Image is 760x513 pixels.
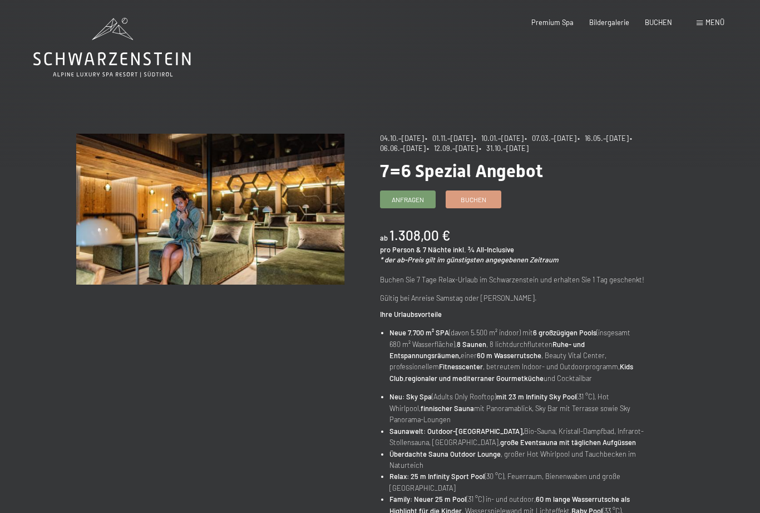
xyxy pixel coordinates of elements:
a: Bildergalerie [589,18,629,27]
strong: Überdachte Sauna Outdoor Lounge [389,450,501,458]
strong: große Eventsauna mit täglichen Aufgüssen [500,438,636,447]
strong: 6 großzügigen Pools [533,328,596,337]
strong: Saunawelt: Outdoor-[GEOGRAPHIC_DATA], [389,427,524,436]
span: 7=6 Spezial Angebot [380,160,543,182]
strong: 60 m Wasserrutsche [477,351,541,360]
span: • 06.06.–[DATE] [380,134,635,153]
span: • 07.03.–[DATE] [525,134,576,143]
span: Buchen [461,195,486,204]
strong: Ruhe- und Entspannungsräumen, [389,340,585,360]
span: • 16.05.–[DATE] [578,134,629,143]
strong: Fitnesscenter [439,362,483,371]
a: Buchen [446,191,501,208]
p: Gültig bei Anreise Samstag oder [PERSON_NAME]. [380,292,648,304]
strong: Ihre Urlaubsvorteile [380,310,442,319]
strong: mit 23 m Infinity Sky Pool [496,392,576,401]
strong: Neu: Sky Spa [389,392,432,401]
span: Menü [705,18,724,27]
span: • 12.09.–[DATE] [427,144,478,153]
p: Buchen Sie 7 Tage Relax-Urlaub im Schwarzenstein und erhalten Sie 1 Tag geschenkt! [380,274,648,285]
li: (30 °C), Feuerraum, Bienenwaben und große [GEOGRAPHIC_DATA] [389,471,648,494]
li: , großer Hot Whirlpool und Tauchbecken im Naturteich [389,448,648,471]
a: Anfragen [381,191,435,208]
span: 04.10.–[DATE] [380,134,424,143]
li: (Adults Only Rooftop) (31 °C), Hot Whirlpool, mit Panoramablick, Sky Bar mit Terrasse sowie Sky P... [389,391,648,425]
strong: Kids Club [389,362,633,382]
span: ab [380,233,388,242]
span: 7 Nächte [423,245,451,254]
img: 7=6 Spezial Angebot [76,134,344,285]
strong: 8 Saunen [457,340,486,349]
span: inkl. ¾ All-Inclusive [453,245,514,254]
a: BUCHEN [645,18,672,27]
span: • 01.11.–[DATE] [425,134,473,143]
span: pro Person & [380,245,421,254]
span: Anfragen [392,195,424,204]
li: Bio-Sauna, Kristall-Dampfbad, Infrarot-Stollensauna, [GEOGRAPHIC_DATA], [389,426,648,448]
li: (davon 5.500 m² indoor) mit (insgesamt 680 m² Wasserfläche), , 8 lichtdurchfluteten einer , Beaut... [389,327,648,384]
strong: Family: Neuer 25 m Pool [389,495,466,504]
span: • 31.10.–[DATE] [479,144,529,153]
strong: Neue 7.700 m² SPA [389,328,449,337]
b: 1.308,00 € [389,227,450,243]
a: Premium Spa [531,18,574,27]
strong: regionaler und mediterraner Gourmetküche [405,374,544,383]
span: • 10.01.–[DATE] [474,134,524,143]
em: * der ab-Preis gilt im günstigsten angegebenen Zeitraum [380,255,559,264]
strong: Relax: 25 m Infinity Sport Pool [389,472,485,481]
strong: finnischer Sauna [421,404,474,413]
